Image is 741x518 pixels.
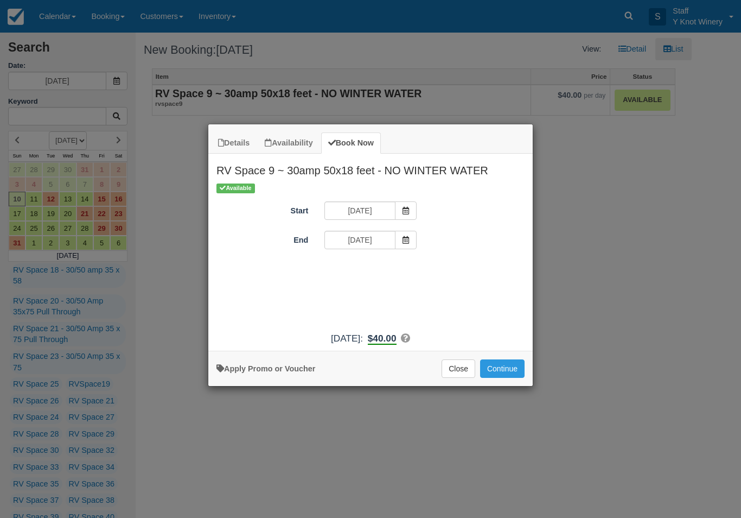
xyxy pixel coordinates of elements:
a: Availability [258,132,320,154]
button: Close [442,359,475,378]
b: $40.00 [368,333,397,345]
h2: RV Space 9 ~ 30amp 50x18 feet - NO WINTER WATER [208,154,533,182]
label: End [208,231,316,246]
a: Details [211,132,257,154]
div: Item Modal [208,154,533,345]
a: Book Now [321,132,381,154]
div: : [208,332,533,345]
button: Add to Booking [480,359,525,378]
span: [DATE] [331,333,360,344]
label: Start [208,201,316,217]
a: Apply Voucher [216,364,315,373]
span: Available [216,184,255,193]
